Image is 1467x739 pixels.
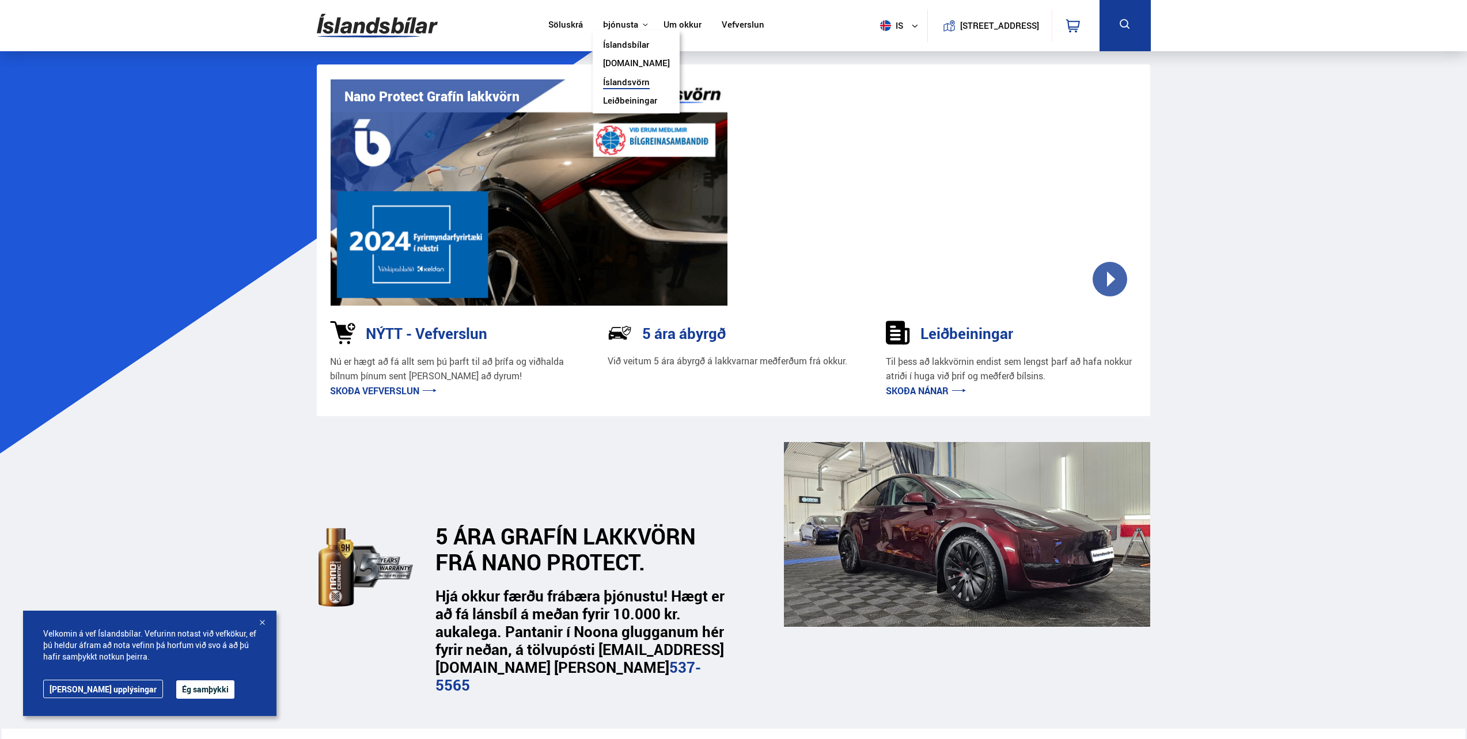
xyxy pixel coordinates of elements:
[875,9,927,43] button: is
[344,89,520,104] h1: Nano Protect Grafín lakkvörn
[603,58,670,70] a: [DOMAIN_NAME]
[9,5,44,39] button: Open LiveChat chat widget
[43,628,256,662] span: Velkomin á vef Íslandsbílar. Vefurinn notast við vefkökur, ef þú heldur áfram að nota vefinn þá h...
[435,585,725,696] strong: Hjá okkur færðu frábæra þjónustu! Hægt er að fá lánsbíl á meðan fyrir 10.000 kr. aukalega. Pantan...
[965,21,1035,31] button: [STREET_ADDRESS]
[603,20,638,31] button: Þjónusta
[319,516,418,619] img: dEaiphv7RL974N41.svg
[603,96,657,108] a: Leiðbeiningar
[331,79,728,306] img: vI42ee_Copy_of_H.png
[366,325,487,342] h3: NÝTT - Vefverslun
[886,384,966,397] a: Skoða nánar
[886,321,910,345] img: sDldwouBCQTERH5k.svg
[608,355,847,368] p: Við veitum 5 ára ábyrgð á lakkvarnar meðferðum frá okkur.
[886,355,1138,384] p: Til þess að lakkvörnin endist sem lengst þarf að hafa nokkur atriði í huga við þrif og meðferð bí...
[934,9,1045,42] a: [STREET_ADDRESS]
[435,523,722,575] h2: 5 ÁRA GRAFÍN LAKKVÖRN FRÁ NANO PROTECT.
[722,20,764,32] a: Vefverslun
[664,20,702,32] a: Um okkur
[330,384,437,397] a: Skoða vefverslun
[603,40,649,52] a: Íslandsbílar
[920,325,1013,342] h3: Leiðbeiningar
[784,442,1150,627] img: _cQ-aqdHU9moQQvH.png
[435,657,701,695] a: 537-5565
[880,20,891,31] img: svg+xml;base64,PHN2ZyB4bWxucz0iaHR0cDovL3d3dy53My5vcmcvMjAwMC9zdmciIHdpZHRoPSI1MTIiIGhlaWdodD0iNT...
[317,7,438,44] img: G0Ugv5HjCgRt.svg
[608,321,632,345] img: NP-R9RrMhXQFCiaa.svg
[330,355,582,384] p: Nú er hægt að fá allt sem þú þarft til að þrífa og viðhalda bílnum þínum sent [PERSON_NAME] að dy...
[642,325,726,342] h3: 5 ára ábyrgð
[548,20,583,32] a: Söluskrá
[330,321,355,345] img: 1kVRZhkadjUD8HsE.svg
[176,680,234,699] button: Ég samþykki
[603,77,650,89] a: Íslandsvörn
[875,20,904,31] span: is
[43,680,163,698] a: [PERSON_NAME] upplýsingar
